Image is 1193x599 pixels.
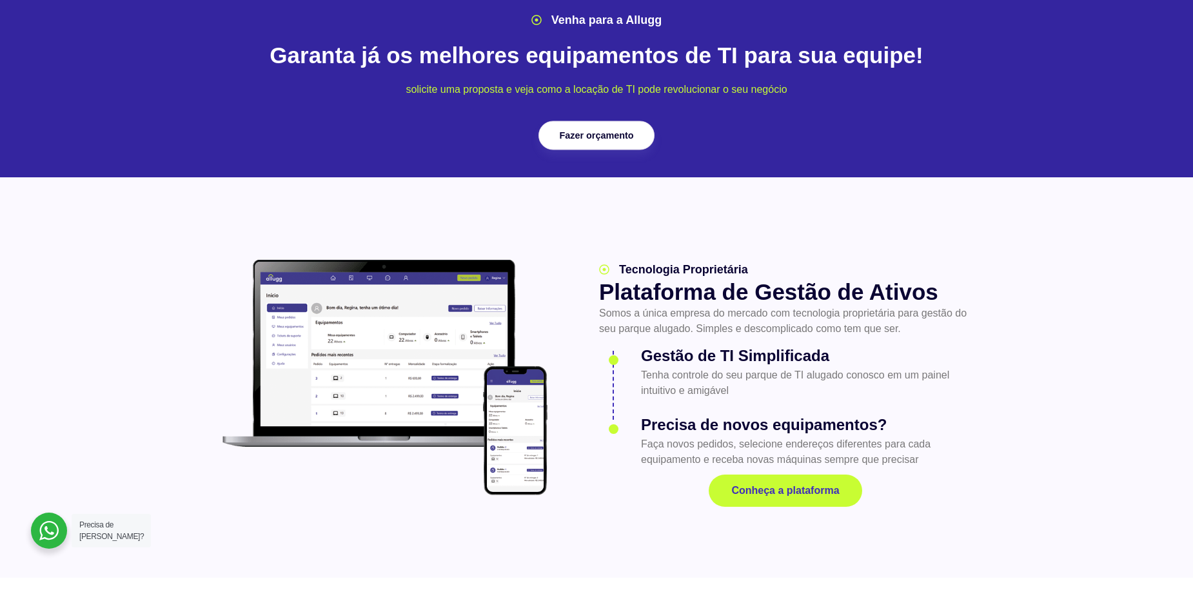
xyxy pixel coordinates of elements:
a: Fazer orçamento [538,121,655,150]
img: plataforma allugg [216,254,554,502]
span: Precisa de [PERSON_NAME]? [79,520,144,541]
iframe: Chat Widget [1129,537,1193,599]
p: solicite uma proposta e veja como a locação de TI pode revolucionar o seu negócio [216,82,977,97]
h3: Gestão de TI Simplificada [641,344,972,368]
span: Fazer orçamento [559,131,633,140]
p: Somos a única empresa do mercado com tecnologia proprietária para gestão do seu parque alugado. S... [599,306,972,337]
span: Tecnologia Proprietária [616,261,748,279]
span: Venha para a Allugg [548,12,662,29]
a: Conheça a plataforma [709,475,862,507]
h3: Precisa de novos equipamentos? [641,413,972,437]
h2: Garanta já os melhores equipamentos de TI para sua equipe! [216,42,977,69]
span: Conheça a plataforma [731,486,839,496]
h2: Plataforma de Gestão de Ativos [599,279,972,306]
p: Faça novos pedidos, selecione endereços diferentes para cada equipamento e receba novas máquinas ... [641,437,972,467]
p: Tenha controle do seu parque de TI alugado conosco em um painel intuitivo e amigável [641,368,972,398]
